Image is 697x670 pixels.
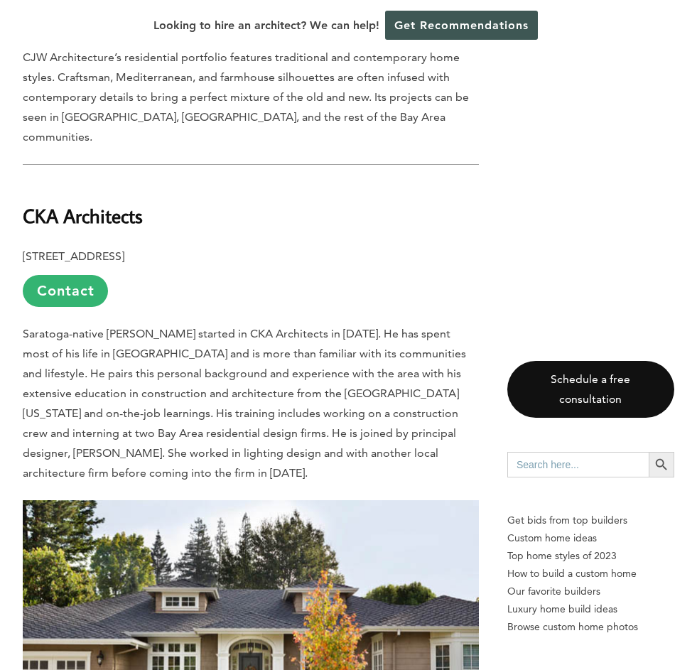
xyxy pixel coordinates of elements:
a: Get Recommendations [385,11,538,40]
span: CJW Architecture’s residential portfolio features traditional and contemporary home styles. Craft... [23,50,469,144]
a: How to build a custom home [507,565,674,583]
a: Top home styles of 2023 [507,547,674,565]
span: Saratoga-native [PERSON_NAME] started in CKA Architects in [DATE]. He has spent most of his life ... [23,327,466,480]
a: Custom home ideas [507,529,674,547]
input: Search here... [507,452,649,477]
a: Contact [23,275,108,307]
svg: Search [654,457,669,472]
b: CKA Architects [23,203,143,228]
iframe: Drift Widget Chat Controller [424,568,680,653]
b: [STREET_ADDRESS] [23,249,124,263]
p: Get bids from top builders [507,512,674,529]
a: Schedule a free consultation [507,361,674,418]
